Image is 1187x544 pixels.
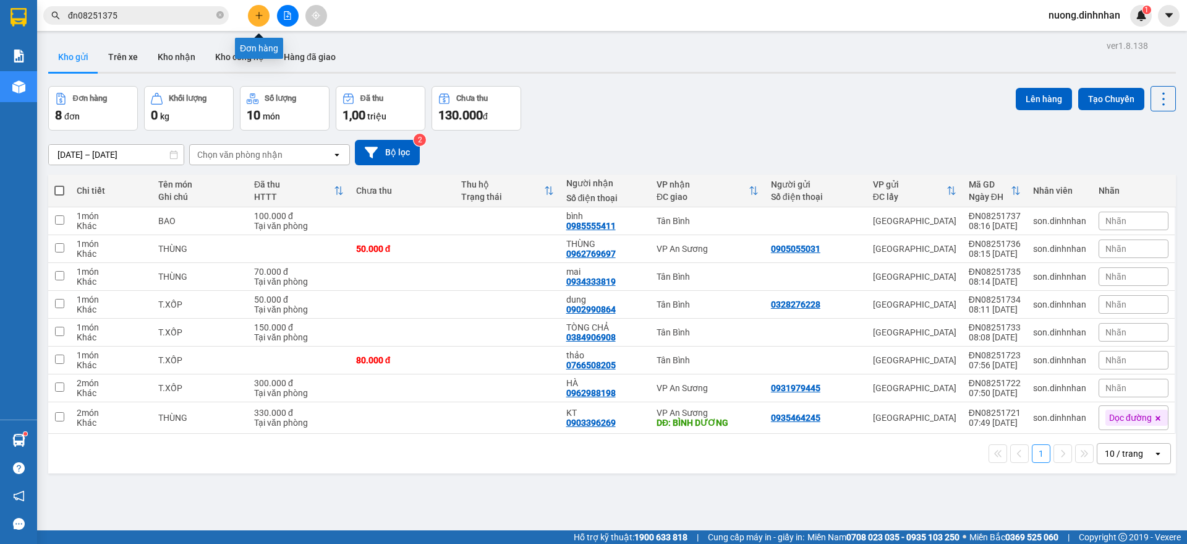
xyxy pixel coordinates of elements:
div: 0903396269 [566,418,616,428]
div: 08:15 [DATE] [969,249,1021,259]
span: triệu [367,111,386,121]
div: son.dinhnhan [1033,383,1086,393]
div: 100.000 đ [254,211,344,221]
div: TÒNG CHẢ [566,322,645,332]
sup: 1 [23,432,27,436]
span: đ [483,111,488,121]
div: Tại văn phòng [254,221,344,231]
div: ver 1.8.138 [1107,39,1148,53]
sup: 2 [414,134,426,146]
div: 0934333819 [566,277,616,287]
div: ĐN08251722 [969,378,1021,388]
div: [GEOGRAPHIC_DATA] [873,383,956,393]
div: Thu hộ [461,179,544,189]
input: Tìm tên, số ĐT hoặc mã đơn [68,9,214,22]
div: Khác [77,332,146,342]
div: 07:49 [DATE] [969,418,1021,428]
button: Đã thu1,00 triệu [336,86,425,131]
div: DĐ: BÌNH DƯƠNG [657,418,759,428]
span: file-add [283,11,292,20]
div: 0902990864 [566,304,616,314]
div: Khác [77,277,146,287]
span: copyright [1118,533,1127,542]
div: Đơn hàng [73,94,107,103]
button: Kho công nợ [205,42,274,72]
span: nuong.dinhnhan [1039,7,1130,23]
button: Số lượng10món [240,86,330,131]
div: ĐN08251735 [969,267,1021,277]
div: Số điện thoại [771,192,861,202]
span: message [13,518,25,530]
div: BAO [158,216,242,226]
div: son.dinhnhan [1033,327,1086,337]
div: T.XỐP [158,300,242,309]
div: Tên món [158,179,242,189]
span: | [1068,530,1070,544]
div: Người gửi [771,179,861,189]
span: 130.000 [438,108,483,123]
div: thảo [566,350,645,360]
div: Ghi chú [158,192,242,202]
button: file-add [277,5,299,27]
button: aim [305,5,327,27]
span: Hỗ trợ kỹ thuật: [574,530,687,544]
div: Tại văn phòng [254,388,344,398]
div: THÙNG [158,413,242,423]
div: T.XỐP [158,383,242,393]
span: ⚪️ [963,535,966,540]
button: Kho nhận [148,42,205,72]
div: 07:56 [DATE] [969,360,1021,370]
div: [GEOGRAPHIC_DATA] [873,272,956,282]
div: ĐC giao [657,192,749,202]
div: 0935464245 [771,413,820,423]
th: Toggle SortBy [455,175,560,207]
svg: open [332,150,342,160]
button: caret-down [1158,5,1180,27]
div: ĐN08251736 [969,239,1021,249]
div: VP gửi [873,179,947,189]
th: Toggle SortBy [650,175,765,207]
th: Toggle SortBy [963,175,1027,207]
span: search [51,11,60,20]
span: đơn [64,111,80,121]
div: Tại văn phòng [254,418,344,428]
div: 2 món [77,408,146,418]
button: Trên xe [98,42,148,72]
button: Hàng đã giao [274,42,346,72]
div: ĐN08251733 [969,322,1021,332]
div: Đã thu [360,94,383,103]
span: Cung cấp máy in - giấy in: [708,530,804,544]
span: 1 [1144,6,1149,14]
strong: 0708 023 035 - 0935 103 250 [846,532,959,542]
div: [GEOGRAPHIC_DATA] [873,216,956,226]
div: Đã thu [254,179,334,189]
div: 330.000 đ [254,408,344,418]
div: 0985555411 [566,221,616,231]
div: 0962988198 [566,388,616,398]
div: Nhân viên [1033,186,1086,196]
div: Tân Bình [657,300,759,309]
div: 0384906908 [566,332,616,342]
button: Lên hàng [1016,88,1072,110]
div: son.dinhnhan [1033,244,1086,254]
span: Nhãn [1105,300,1126,309]
div: Mã GD [969,179,1011,189]
span: Nhãn [1105,244,1126,254]
span: notification [13,490,25,502]
div: 07:50 [DATE] [969,388,1021,398]
span: 10 [247,108,260,123]
img: warehouse-icon [12,80,25,93]
div: [GEOGRAPHIC_DATA] [873,355,956,365]
div: 0766508205 [566,360,616,370]
div: 1 món [77,239,146,249]
div: 150.000 đ [254,322,344,332]
span: Nhãn [1105,327,1126,337]
div: ĐN08251734 [969,295,1021,304]
img: warehouse-icon [12,434,25,447]
div: Trạng thái [461,192,544,202]
div: mai [566,267,645,277]
div: 80.000 đ [356,355,449,365]
span: Nhãn [1105,272,1126,282]
div: [GEOGRAPHIC_DATA] [873,413,956,423]
div: VP An Sương [657,383,759,393]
